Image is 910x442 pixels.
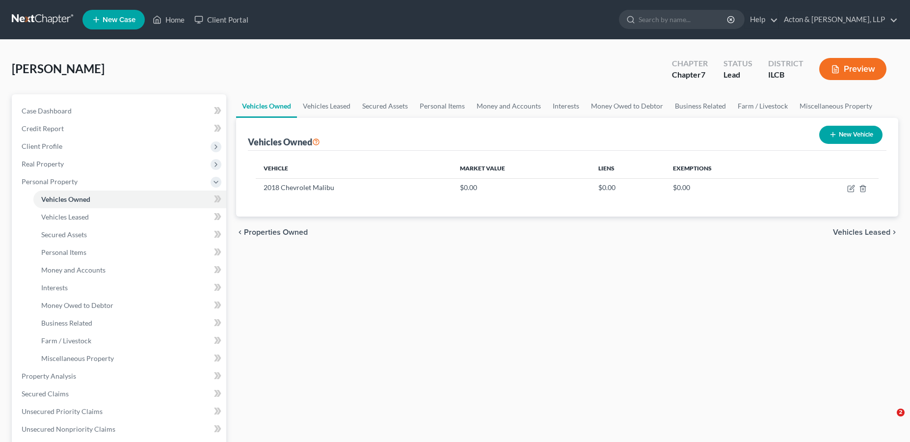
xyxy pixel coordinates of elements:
span: Client Profile [22,142,62,150]
a: Interests [33,279,226,297]
a: Business Related [33,314,226,332]
div: District [768,58,803,69]
div: Chapter [672,58,708,69]
td: $0.00 [452,178,590,197]
th: Market Value [452,159,590,178]
a: Personal Items [33,244,226,261]
a: Credit Report [14,120,226,138]
a: Miscellaneous Property [33,350,226,367]
iframe: Intercom live chat [877,409,900,432]
span: Properties Owned [244,228,308,236]
td: $0.00 [665,178,789,197]
span: Money Owed to Debtor [41,301,113,309]
button: chevron_left Properties Owned [236,228,308,236]
span: New Case [103,16,135,24]
th: Vehicle [256,159,452,178]
a: Unsecured Nonpriority Claims [14,420,226,438]
span: Vehicles Leased [833,228,890,236]
a: Farm / Livestock [33,332,226,350]
span: Case Dashboard [22,107,72,115]
th: Exemptions [665,159,789,178]
a: Vehicles Leased [297,94,356,118]
div: ILCB [768,69,803,81]
span: Secured Assets [41,230,87,239]
span: Vehicles Owned [41,195,90,203]
i: chevron_right [890,228,898,236]
span: Personal Property [22,177,78,186]
span: Unsecured Nonpriority Claims [22,425,115,433]
span: 2 [897,409,905,416]
span: Real Property [22,160,64,168]
a: Farm / Livestock [732,94,794,118]
div: Chapter [672,69,708,81]
div: Lead [723,69,752,81]
a: Secured Claims [14,385,226,403]
a: Acton & [PERSON_NAME], LLP [779,11,898,28]
a: Personal Items [414,94,471,118]
a: Vehicles Leased [33,208,226,226]
span: Miscellaneous Property [41,354,114,362]
a: Home [148,11,189,28]
a: Secured Assets [356,94,414,118]
a: Money Owed to Debtor [33,297,226,314]
span: Secured Claims [22,389,69,398]
span: Credit Report [22,124,64,133]
span: [PERSON_NAME] [12,61,105,76]
div: Vehicles Owned [248,136,320,148]
span: Vehicles Leased [41,213,89,221]
span: Personal Items [41,248,86,256]
button: New Vehicle [819,126,883,144]
i: chevron_left [236,228,244,236]
span: Money and Accounts [41,266,106,274]
a: Client Portal [189,11,253,28]
a: Money and Accounts [471,94,547,118]
a: Unsecured Priority Claims [14,403,226,420]
a: Help [745,11,778,28]
a: Business Related [669,94,732,118]
td: $0.00 [590,178,665,197]
span: Farm / Livestock [41,336,91,345]
a: Vehicles Owned [236,94,297,118]
span: 7 [701,70,705,79]
span: Property Analysis [22,372,76,380]
a: Interests [547,94,585,118]
a: Money and Accounts [33,261,226,279]
span: Unsecured Priority Claims [22,407,103,415]
button: Preview [819,58,886,80]
button: Vehicles Leased chevron_right [833,228,898,236]
a: Money Owed to Debtor [585,94,669,118]
th: Liens [590,159,665,178]
a: Miscellaneous Property [794,94,878,118]
a: Case Dashboard [14,102,226,120]
td: 2018 Chevrolet Malibu [256,178,452,197]
span: Business Related [41,319,92,327]
input: Search by name... [639,10,728,28]
a: Vehicles Owned [33,191,226,208]
div: Status [723,58,752,69]
span: Interests [41,283,68,292]
a: Secured Assets [33,226,226,244]
a: Property Analysis [14,367,226,385]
